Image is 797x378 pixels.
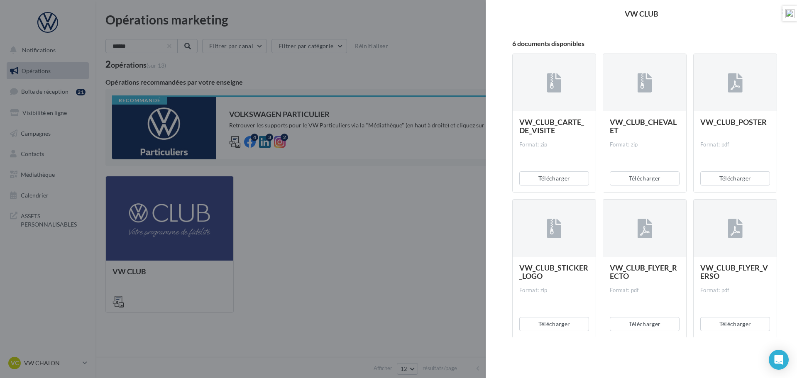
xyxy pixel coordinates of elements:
[519,263,588,280] span: VW_CLUB_STICKER_LOGO
[700,317,770,331] button: Télécharger
[519,117,584,135] span: VW_CLUB_CARTE_DE_VISITE
[610,287,680,294] div: Format: pdf
[512,40,777,47] div: 6 documents disponibles
[610,263,677,280] span: VW_CLUB_FLYER_RECTO
[610,317,680,331] button: Télécharger
[610,141,680,149] div: Format: zip
[519,171,589,185] button: Télécharger
[610,117,677,135] span: VW_CLUB_CHEVALET
[499,10,784,17] div: VW CLUB
[519,141,589,149] div: Format: zip
[610,171,680,185] button: Télécharger
[700,287,770,294] div: Format: pdf
[769,350,789,370] div: Open Intercom Messenger
[700,263,768,280] span: VW_CLUB_FLYER_VERSO
[519,317,589,331] button: Télécharger
[519,287,589,294] div: Format: zip
[700,117,767,127] span: VW_CLUB_POSTER
[700,141,770,149] div: Format: pdf
[700,171,770,185] button: Télécharger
